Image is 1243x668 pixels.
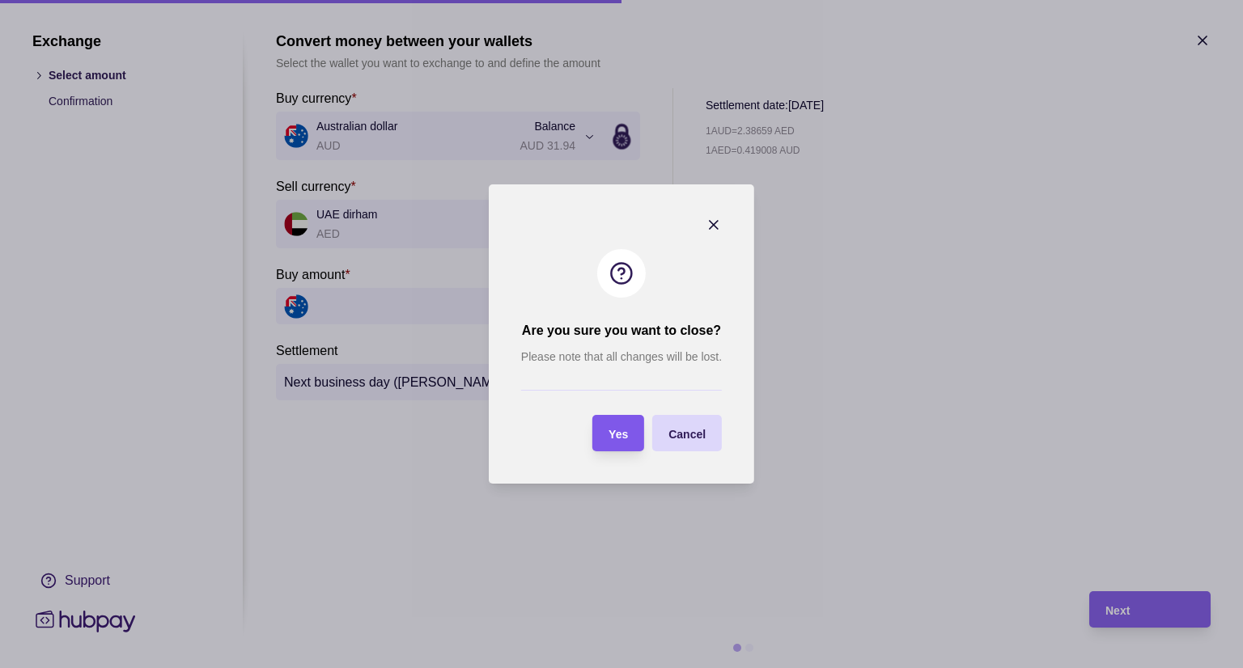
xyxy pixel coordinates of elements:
span: Yes [609,428,628,441]
h2: Are you sure you want to close? [522,322,721,340]
button: Cancel [652,415,722,451]
span: Cancel [668,428,706,441]
button: Yes [592,415,644,451]
p: Please note that all changes will be lost. [521,348,722,366]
